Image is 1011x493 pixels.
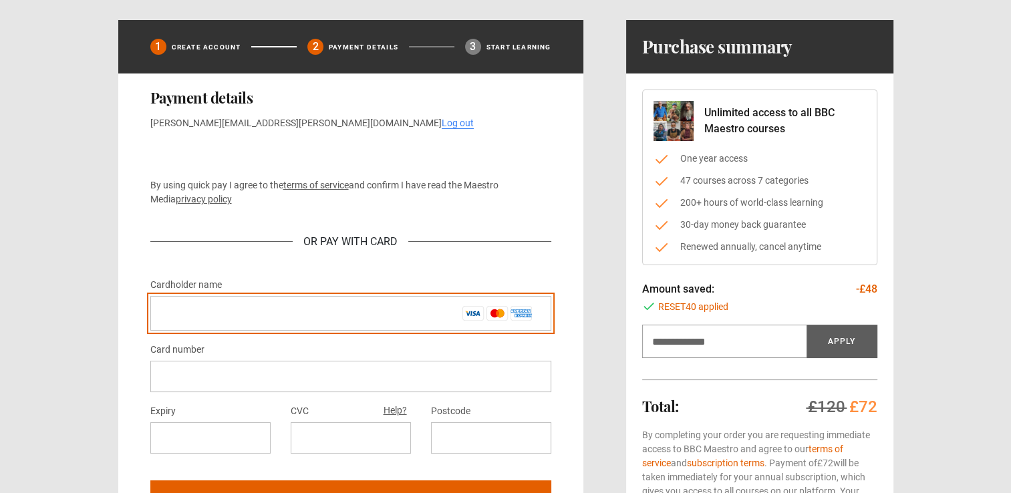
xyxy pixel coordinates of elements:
[431,403,470,420] label: Postcode
[807,325,877,358] button: Apply
[817,458,833,468] span: £72
[849,397,877,416] span: £72
[301,432,400,444] iframe: Secure CVC input frame
[642,281,714,297] p: Amount saved:
[150,116,551,130] p: [PERSON_NAME][EMAIL_ADDRESS][PERSON_NAME][DOMAIN_NAME]
[808,397,845,416] span: £120
[442,118,474,129] a: Log out
[150,178,551,206] p: By using quick pay I agree to the and confirm I have read the Maestro Media
[161,370,541,383] iframe: Secure card number input frame
[283,180,349,190] a: terms of service
[150,141,551,168] iframe: Secure payment button frame
[704,105,866,137] p: Unlimited access to all BBC Maestro courses
[654,152,866,166] li: One year access
[150,90,551,106] h2: Payment details
[856,281,877,297] p: -£48
[161,432,260,444] iframe: Secure expiration date input frame
[176,194,232,204] a: privacy policy
[150,39,166,55] div: 1
[442,432,541,444] iframe: Secure postal code input frame
[293,234,408,250] div: Or Pay With Card
[465,39,481,55] div: 3
[486,42,551,52] p: Start learning
[150,277,222,293] label: Cardholder name
[642,36,792,57] h1: Purchase summary
[329,42,398,52] p: Payment details
[654,196,866,210] li: 200+ hours of world-class learning
[654,218,866,232] li: 30-day money back guarantee
[642,398,679,414] h2: Total:
[150,342,204,358] label: Card number
[687,458,764,468] a: subscription terms
[291,403,309,420] label: CVC
[172,42,241,52] p: Create Account
[150,403,176,420] label: Expiry
[658,300,728,314] span: RESET40 applied
[307,39,323,55] div: 2
[380,402,411,420] button: Help?
[654,240,866,254] li: Renewed annually, cancel anytime
[654,174,866,188] li: 47 courses across 7 categories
